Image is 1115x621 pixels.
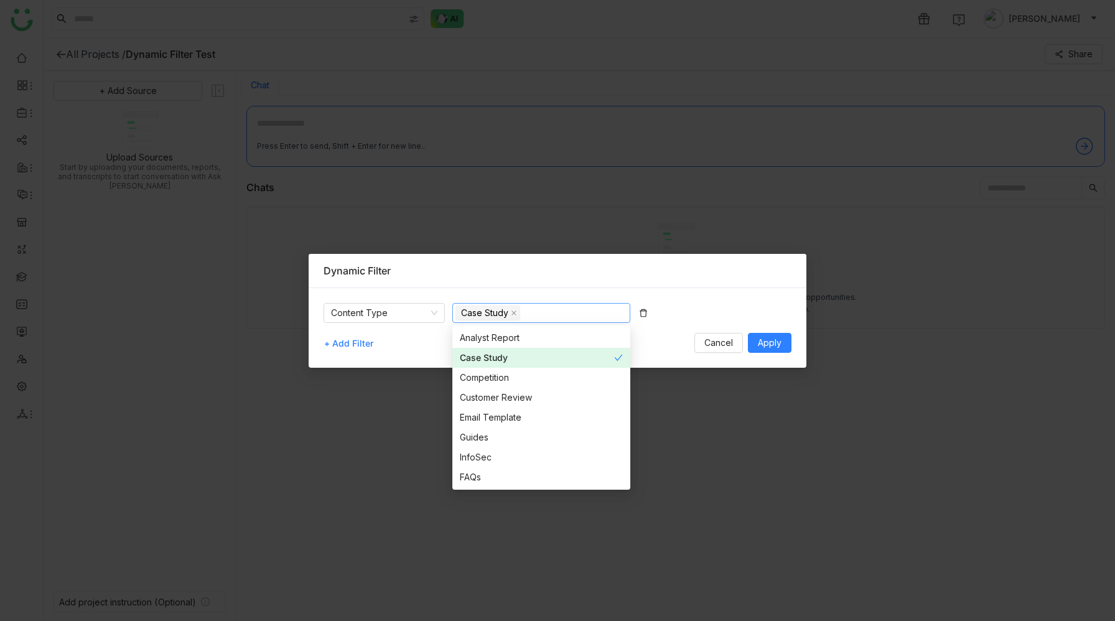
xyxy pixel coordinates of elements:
[452,348,630,368] nz-option-item: Case Study
[455,306,520,320] nz-select-item: Case Study
[460,391,623,404] div: Customer Review
[452,328,630,348] nz-option-item: Analyst Report
[758,336,781,350] span: Apply
[452,427,630,447] nz-option-item: Guides
[324,264,791,278] div: Dynamic Filter
[460,451,623,464] div: InfoSec
[460,351,614,365] div: Case Study
[694,333,743,353] button: Cancel
[461,306,508,320] div: Case Study
[460,371,623,385] div: Competition
[452,447,630,467] nz-option-item: InfoSec
[452,467,630,487] nz-option-item: FAQs
[324,334,373,353] span: + Add Filter
[460,411,623,424] div: Email Template
[460,431,623,444] div: Guides
[748,333,791,353] button: Apply
[460,331,623,345] div: Analyst Report
[452,368,630,388] nz-option-item: Competition
[452,408,630,427] nz-option-item: Email Template
[460,470,623,484] div: FAQs
[704,336,733,350] span: Cancel
[331,304,437,322] nz-select-item: Content Type
[452,388,630,408] nz-option-item: Customer Review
